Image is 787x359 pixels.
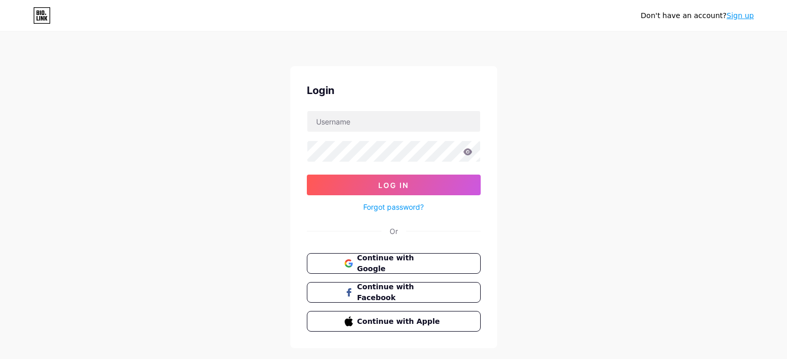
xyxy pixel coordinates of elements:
[307,253,481,274] button: Continue with Google
[641,10,754,21] div: Don't have an account?
[378,181,409,190] span: Log In
[307,175,481,195] button: Log In
[363,201,424,212] a: Forgot password?
[390,226,398,237] div: Or
[357,316,442,327] span: Continue with Apple
[307,83,481,98] div: Login
[307,311,481,332] button: Continue with Apple
[357,253,442,274] span: Continue with Google
[307,282,481,303] button: Continue with Facebook
[357,282,442,303] span: Continue with Facebook
[726,11,754,20] a: Sign up
[307,111,480,132] input: Username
